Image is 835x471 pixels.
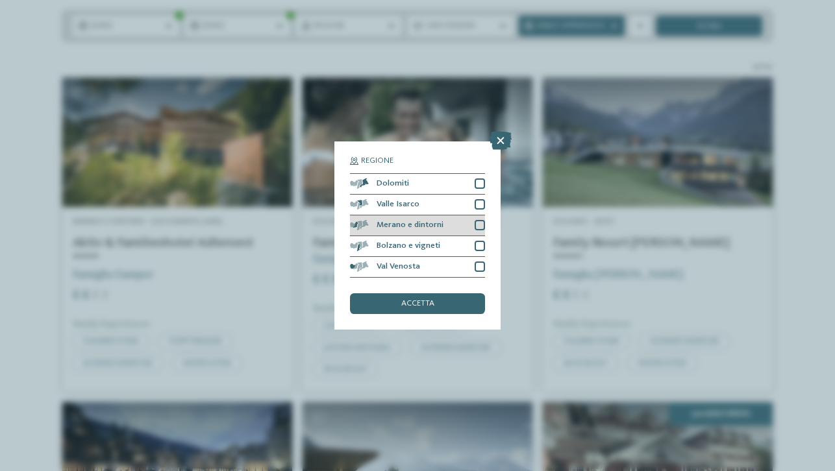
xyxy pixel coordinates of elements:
[377,200,419,209] span: Valle Isarco
[377,242,440,250] span: Bolzano e vigneti
[361,157,393,165] span: Regione
[377,221,443,230] span: Merano e dintorni
[401,300,434,308] span: accetta
[377,263,420,271] span: Val Venosta
[377,180,409,188] span: Dolomiti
